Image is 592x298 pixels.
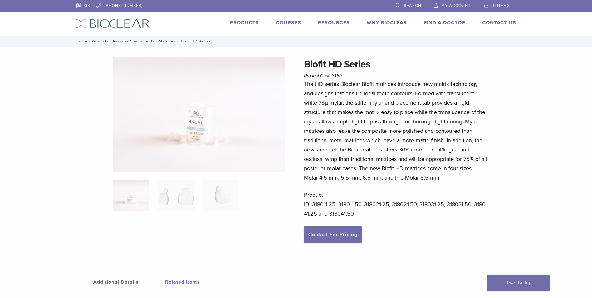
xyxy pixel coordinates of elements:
img: Biofit HD Series - Image 3 [203,180,239,211]
span: / [155,40,159,43]
a: Back To Top [487,275,550,291]
a: Products [91,39,109,43]
img: Posterior Biofit HD Series Matrices [113,57,285,172]
a: Home [74,39,87,43]
span: / [176,40,180,43]
span: / [109,40,113,43]
img: Bioclear [76,19,150,28]
a: Reorder Components [113,39,155,43]
a: Contact For Pricing [304,226,362,243]
a: Resources [318,20,350,26]
span: Product Code: [304,73,342,78]
span: Search [404,3,421,8]
img: Biofit HD Series - Image 2 [158,180,194,211]
p: Product ID: 318011.25, 318011.50, 318021.25, 318021.50, 318031.25, 318031.50, 318041.25 and 31804... [304,190,487,218]
a: Contact Us [482,20,516,26]
img: Posterior-Biofit-HD-Series-Matrices-324x324.jpg [113,180,149,211]
a: Additional Details [93,273,165,291]
span: 0 items [493,3,510,8]
span: / [87,40,91,43]
nav: Biofit HD Series [71,36,521,47]
p: The HD series Bioclear Biofit matrices introduce new matrix technology and designs that ensure id... [304,79,487,182]
a: Matrices [159,39,176,43]
a: Find A Doctor [424,20,465,26]
a: Products [230,20,259,26]
span: 3180 [332,73,342,78]
h1: Biofit HD Series [304,57,487,72]
a: Related Items [165,273,237,291]
a: Why Bioclear [367,20,407,26]
span: My Account [441,3,471,8]
a: Courses [276,20,301,26]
